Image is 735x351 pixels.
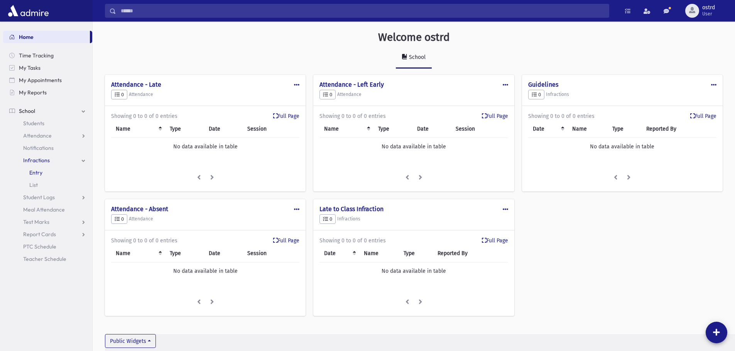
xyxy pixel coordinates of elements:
th: Name [111,120,165,138]
th: Name [111,245,165,262]
h5: Attendance [111,90,299,100]
div: Showing 0 to 0 of 0 entries [319,237,508,245]
th: Date [204,245,243,262]
h5: Infractions [528,90,716,100]
th: Name [568,120,608,138]
a: Meal Attendance [3,203,92,216]
span: 0 [115,92,124,97]
a: Teacher Schedule [3,253,92,265]
a: School [396,47,432,69]
span: School [19,107,35,114]
td: No data available in table [111,262,299,280]
span: Home [19,34,34,40]
span: ostrd [702,5,715,11]
button: 0 [319,90,336,100]
input: Search [116,4,609,18]
th: Type [165,245,204,262]
span: Student Logs [23,194,55,201]
span: 0 [323,92,332,97]
td: No data available in table [319,138,508,156]
button: 0 [111,90,127,100]
a: Infractions [3,154,92,166]
div: Showing 0 to 0 of 0 entries [319,112,508,120]
span: Students [23,120,44,127]
span: My Reports [19,89,47,96]
button: Public Widgets [105,334,156,348]
th: Session [243,245,300,262]
span: Test Marks [23,218,49,225]
span: Teacher Schedule [23,255,66,262]
th: Date [319,245,359,262]
span: My Appointments [19,77,62,84]
div: Showing 0 to 0 of 0 entries [111,237,299,245]
h4: Guidelines [528,81,716,88]
th: Session [243,120,300,138]
a: Full Page [690,112,716,120]
button: 0 [319,214,336,224]
span: PTC Schedule [23,243,56,250]
a: Full Page [482,112,508,120]
td: No data available in table [111,138,299,156]
th: Date [528,120,568,138]
span: Notifications [23,144,54,151]
a: School [3,105,92,117]
button: 0 [528,90,544,100]
th: Date [412,120,451,138]
a: List [3,179,92,191]
span: Attendance [23,132,52,139]
th: Name [319,120,373,138]
a: Report Cards [3,228,92,240]
a: Full Page [273,237,299,245]
h5: Attendance [111,214,299,224]
span: Time Tracking [19,52,54,59]
td: No data available in table [528,138,716,156]
h4: Late to Class Infraction [319,205,508,213]
a: Entry [3,166,92,179]
a: My Tasks [3,62,92,74]
span: Report Cards [23,231,56,238]
span: 0 [115,216,124,222]
th: Name [359,245,399,262]
a: Full Page [482,237,508,245]
div: Showing 0 to 0 of 0 entries [111,112,299,120]
a: Test Marks [3,216,92,228]
a: Students [3,117,92,129]
span: Entry [29,169,42,176]
a: Home [3,31,90,43]
th: Reported By [433,245,508,262]
button: 0 [111,214,127,224]
h4: Attendance - Absent [111,205,299,213]
a: Notifications [3,142,92,154]
td: No data available in table [319,262,508,280]
a: My Appointments [3,74,92,86]
span: List [29,181,38,188]
h4: Attendance - Late [111,81,299,88]
a: PTC Schedule [3,240,92,253]
h5: Infractions [319,214,508,224]
th: Type [165,120,204,138]
div: Showing 0 to 0 of 0 entries [528,112,716,120]
th: Type [373,120,412,138]
div: School [407,54,426,60]
th: Type [399,245,433,262]
span: 0 [323,216,332,222]
th: Type [608,120,642,138]
h4: Attendance - Left Early [319,81,508,88]
span: User [702,11,715,17]
h3: Welcome ostrd [378,31,450,44]
span: 0 [532,92,541,97]
th: Reported By [642,120,716,138]
span: Infractions [23,157,50,164]
img: AdmirePro [6,3,51,18]
th: Date [204,120,243,138]
a: Time Tracking [3,49,92,62]
span: Meal Attendance [23,206,65,213]
th: Session [451,120,508,138]
a: Student Logs [3,191,92,203]
a: Full Page [273,112,299,120]
h5: Attendance [319,90,508,100]
a: My Reports [3,86,92,99]
span: My Tasks [19,64,41,71]
a: Attendance [3,129,92,142]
